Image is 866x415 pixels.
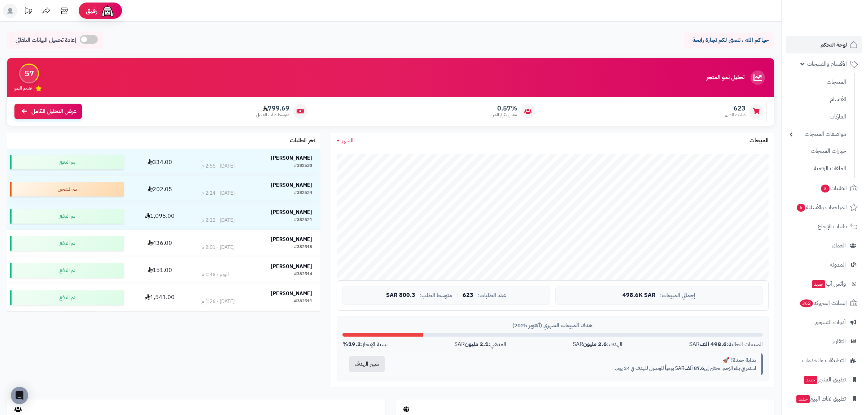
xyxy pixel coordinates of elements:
[817,19,859,34] img: logo-2.png
[689,36,769,44] p: حياكم الله ، نتمنى لكم تجارة رابحة
[342,322,763,329] div: هدف المبيعات الشهري (أكتوبر 2025)
[294,190,312,197] div: #382524
[11,387,28,404] div: Open Intercom Messenger
[786,275,862,293] a: وآتس آبجديد
[707,74,744,81] h3: تحليل نمو المتجر
[271,208,312,216] strong: [PERSON_NAME]
[818,221,847,232] span: طلبات الإرجاع
[786,92,850,107] a: الأقسام
[786,390,862,407] a: تطبيق نقاط البيعجديد
[294,244,312,251] div: #382518
[201,217,235,224] div: [DATE] - 2:22 م
[349,356,385,372] button: تغيير الهدف
[689,340,763,349] div: المبيعات الحالية: SAR
[811,279,846,289] span: وآتس آب
[201,271,229,278] div: اليوم - 1:45 م
[14,104,82,119] a: عرض التحليل الكامل
[796,395,810,403] span: جديد
[799,298,847,308] span: السلات المتروكة
[465,340,489,349] strong: 2.1 مليون
[832,336,846,346] span: التقارير
[749,138,769,144] h3: المبيعات
[271,181,312,189] strong: [PERSON_NAME]
[786,143,850,159] a: خيارات المنتجات
[807,59,847,69] span: الأقسام والمنتجات
[786,237,862,254] a: العملاء
[31,107,76,116] span: عرض التحليل الكامل
[786,199,862,216] a: المراجعات والأسئلة6
[256,112,289,118] span: متوسط طلب العميل
[294,298,312,305] div: #382511
[796,394,846,404] span: تطبيق نقاط البيع
[490,104,517,112] span: 0.57%
[271,154,312,162] strong: [PERSON_NAME]
[271,290,312,297] strong: [PERSON_NAME]
[786,218,862,235] a: طلبات الإرجاع
[800,299,813,307] span: 362
[797,204,805,212] span: 6
[294,163,312,170] div: #382530
[454,340,506,349] div: المتبقي: SAR
[342,136,354,145] span: الشهر
[386,292,415,299] span: 800.3 SAR
[86,7,97,15] span: رفيق
[271,235,312,243] strong: [PERSON_NAME]
[786,74,850,90] a: المنتجات
[127,230,193,257] td: 436.00
[832,241,846,251] span: العملاء
[201,298,235,305] div: [DATE] - 1:26 م
[573,340,622,349] div: الهدف: SAR
[820,183,847,193] span: الطلبات
[786,36,862,53] a: لوحة التحكم
[490,112,517,118] span: معدل تكرار الشراء
[294,271,312,278] div: #382514
[622,292,656,299] span: 498.6K SAR
[786,109,850,125] a: الماركات
[19,4,37,20] a: تحديثات المنصة
[725,104,745,112] span: 623
[127,176,193,203] td: 202.05
[201,163,235,170] div: [DATE] - 2:55 م
[127,149,193,176] td: 334.00
[10,155,124,169] div: تم الدفع
[821,185,830,193] span: 3
[10,263,124,278] div: تم الدفع
[127,257,193,284] td: 151.00
[456,293,458,298] span: |
[463,292,473,299] span: 623
[201,190,235,197] div: [DATE] - 2:24 م
[10,182,124,196] div: تم الشحن
[804,376,817,384] span: جديد
[786,126,850,142] a: مواصفات المنتجات
[660,293,695,299] span: إجمالي المبيعات:
[803,375,846,385] span: تطبيق المتجر
[127,203,193,230] td: 1,095.00
[786,161,850,176] a: الملفات الرقمية
[201,244,235,251] div: [DATE] - 2:01 م
[16,36,76,44] span: إعادة تحميل البيانات التلقائي
[14,85,32,91] span: تقييم النمو
[10,209,124,224] div: تم الدفع
[271,263,312,270] strong: [PERSON_NAME]
[256,104,289,112] span: 799.69
[814,317,846,327] span: أدوات التسويق
[478,293,506,299] span: عدد الطلبات:
[786,256,862,273] a: المدونة
[100,4,115,18] img: ai-face.png
[10,290,124,305] div: تم الدفع
[786,333,862,350] a: التقارير
[342,340,388,349] div: نسبة الإنجاز:
[786,314,862,331] a: أدوات التسويق
[583,340,607,349] strong: 2.6 مليون
[830,260,846,270] span: المدونة
[10,236,124,251] div: تم الدفع
[700,340,727,349] strong: 498.6 ألف
[685,364,704,372] strong: 87.6 ألف
[821,40,847,50] span: لوحة التحكم
[420,293,452,299] span: متوسط الطلب:
[786,180,862,197] a: الطلبات3
[290,138,315,144] h3: آخر الطلبات
[786,371,862,388] a: تطبيق المتجرجديد
[786,352,862,369] a: التطبيقات والخدمات
[397,365,756,372] p: استمر في بناء الزخم. تحتاج إلى SAR يومياً للوصول للهدف في 24 يوم.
